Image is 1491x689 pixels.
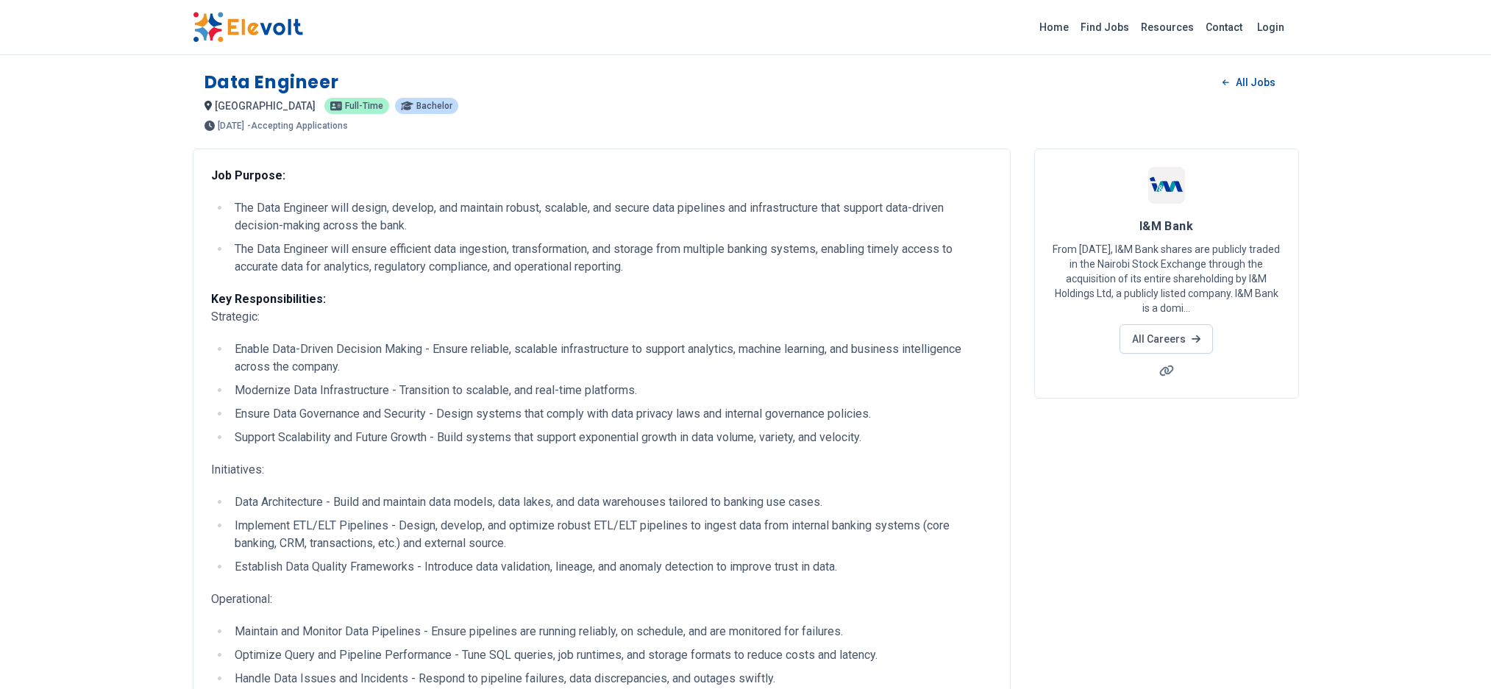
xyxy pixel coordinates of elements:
span: [DATE] [218,121,244,130]
img: I&M Bank [1148,167,1185,204]
li: The Data Engineer will design, develop, and maintain robust, scalable, and secure data pipelines ... [230,199,992,235]
p: Initiatives: [211,461,992,479]
li: Establish Data Quality Frameworks - Introduce data validation, lineage, and anomaly detection to ... [230,558,992,576]
li: Modernize Data Infrastructure - Transition to scalable, and real-time platforms. [230,382,992,399]
p: Strategic: [211,290,992,326]
p: - Accepting Applications [247,121,348,130]
li: Ensure Data Governance and Security - Design systems that comply with data privacy laws and inter... [230,405,992,423]
a: Login [1248,13,1293,42]
span: Bachelor [416,101,452,110]
span: I&M Bank [1139,219,1194,233]
a: Contact [1200,15,1248,39]
a: Resources [1135,15,1200,39]
li: Support Scalability and Future Growth - Build systems that support exponential growth in data vol... [230,429,992,446]
li: Optimize Query and Pipeline Performance - Tune SQL queries, job runtimes, and storage formats to ... [230,646,992,664]
li: Enable Data-Driven Decision Making - Ensure reliable, scalable infrastructure to support analytic... [230,340,992,376]
p: Operational: [211,590,992,608]
p: From [DATE], I&M Bank shares are publicly traded in the Nairobi Stock Exchange through the acquis... [1053,242,1281,315]
a: Home [1033,15,1075,39]
li: The Data Engineer will ensure efficient data ingestion, transformation, and storage from multiple... [230,240,992,276]
a: Find Jobs [1075,15,1135,39]
li: Maintain and Monitor Data Pipelines - Ensure pipelines are running reliably, on schedule, and are... [230,623,992,640]
h1: Data Engineer [204,71,339,94]
li: Implement ETL/ELT Pipelines - Design, develop, and optimize robust ETL/ELT pipelines to ingest da... [230,517,992,552]
img: Elevolt [193,12,303,43]
span: [GEOGRAPHIC_DATA] [215,100,316,112]
li: Data Architecture - Build and maintain data models, data lakes, and data warehouses tailored to b... [230,493,992,511]
li: Handle Data Issues and Incidents - Respond to pipeline failures, data discrepancies, and outages ... [230,670,992,688]
strong: Job Purpose: [211,168,285,182]
span: Full-time [345,101,383,110]
a: All Careers [1120,324,1213,354]
a: All Jobs [1211,71,1287,93]
strong: Key Responsibilities: [211,292,326,306]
